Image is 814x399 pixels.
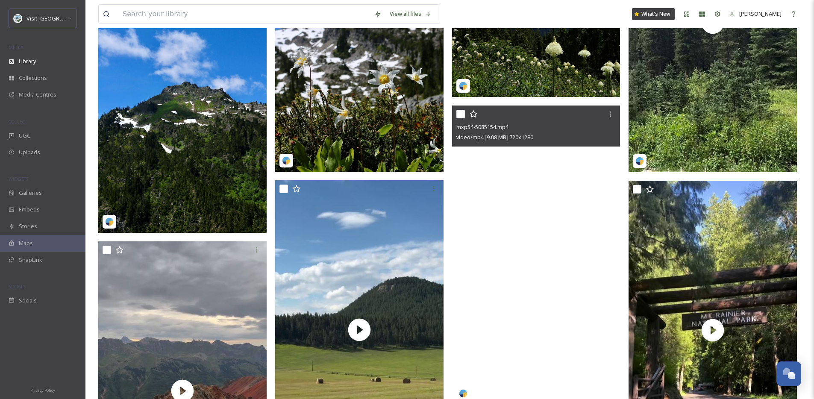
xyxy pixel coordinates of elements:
img: snapsea-logo.png [459,389,467,398]
input: Search your library [118,5,370,23]
span: Privacy Policy [30,387,55,393]
span: Media Centres [19,91,56,99]
span: Embeds [19,205,40,214]
img: snapsea-logo.png [105,217,114,226]
span: Uploads [19,148,40,156]
img: snapsea-logo.png [635,157,644,165]
span: Collections [19,74,47,82]
span: COLLECT [9,118,27,125]
a: What's New [632,8,675,20]
span: video/mp4 | 9.08 MB | 720 x 1280 [456,133,533,141]
span: WIDGETS [9,176,28,182]
button: Open Chat [776,361,801,386]
span: Visit [GEOGRAPHIC_DATA] Parks [26,14,109,22]
span: SnapLink [19,256,42,264]
span: Stories [19,222,37,230]
img: madetoloveall-18087588388701206.jpeg [98,9,267,233]
a: View all files [385,6,435,22]
span: Socials [19,296,37,305]
img: download.png [14,14,22,23]
span: SOCIALS [9,283,26,290]
img: snapsea-logo.png [282,156,291,165]
img: snapsea-logo.png [459,82,467,90]
span: MEDIA [9,44,24,50]
span: Library [19,57,36,65]
span: [PERSON_NAME] [739,10,782,18]
span: Maps [19,239,33,247]
span: UGC [19,132,30,140]
a: Privacy Policy [30,384,55,395]
span: mxp54-5085154.mp4 [456,123,508,131]
span: Galleries [19,189,42,197]
a: [PERSON_NAME] [725,6,786,22]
